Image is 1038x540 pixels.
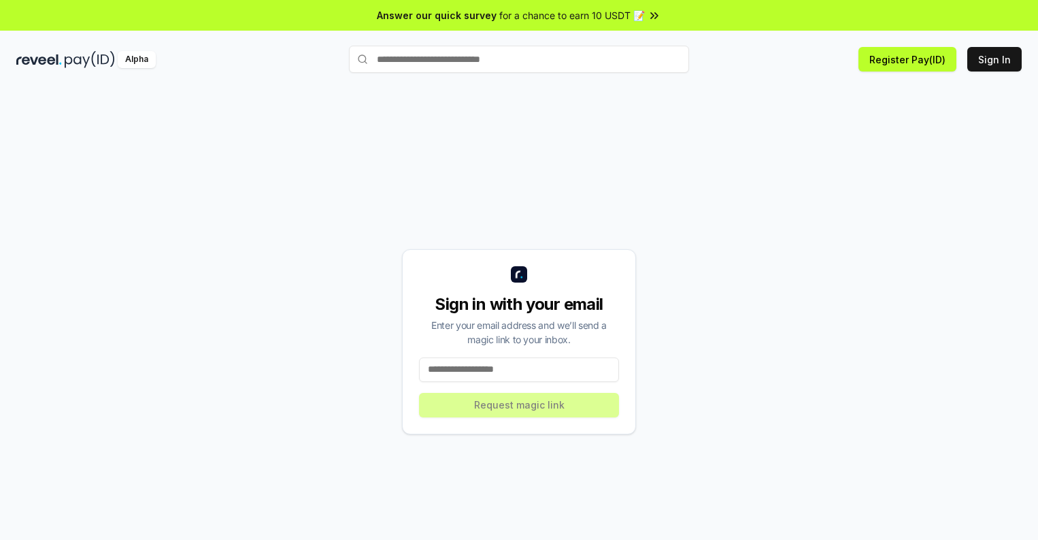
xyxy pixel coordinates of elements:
div: Sign in with your email [419,293,619,315]
button: Register Pay(ID) [858,47,956,72]
button: Sign In [967,47,1022,72]
span: Answer our quick survey [377,8,497,22]
div: Alpha [118,51,156,68]
span: for a chance to earn 10 USDT 📝 [499,8,645,22]
img: logo_small [511,266,527,283]
img: pay_id [65,51,115,68]
div: Enter your email address and we’ll send a magic link to your inbox. [419,318,619,347]
img: reveel_dark [16,51,62,68]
